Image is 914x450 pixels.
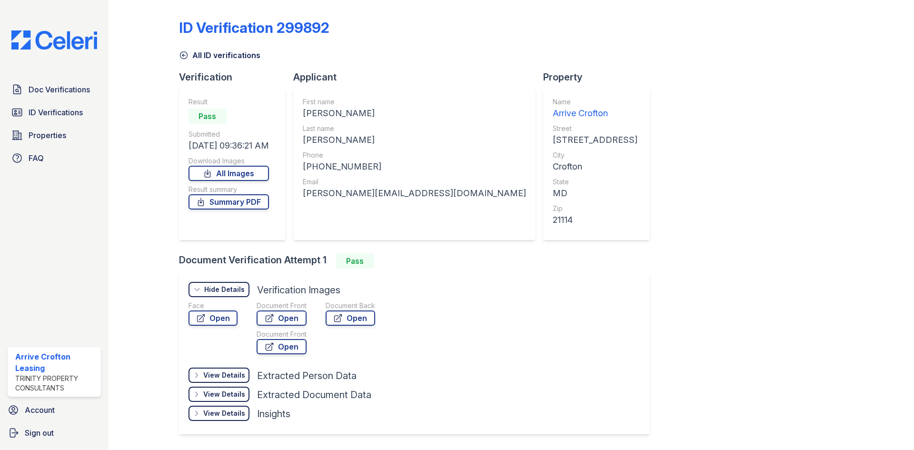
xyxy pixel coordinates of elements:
a: Sign out [4,423,105,442]
div: Pass [189,109,227,124]
div: Phone [303,150,526,160]
div: Property [543,70,657,84]
div: Download Images [189,156,269,166]
a: Name Arrive Crofton [553,97,637,120]
a: ID Verifications [8,103,101,122]
div: [PERSON_NAME] [303,133,526,147]
span: Doc Verifications [29,84,90,95]
span: Sign out [25,427,54,439]
div: First name [303,97,526,107]
a: All ID verifications [179,50,260,61]
div: Zip [553,204,637,213]
div: Extracted Person Data [257,369,357,382]
a: Doc Verifications [8,80,101,99]
span: Account [25,404,55,416]
div: ID Verification 299892 [179,19,329,36]
iframe: chat widget [874,412,904,440]
div: MD [553,187,637,200]
div: Result summary [189,185,269,194]
div: Document Front [257,301,307,310]
div: Name [553,97,637,107]
div: View Details [203,390,245,399]
div: Verification [179,70,293,84]
div: Hide Details [204,285,245,294]
span: ID Verifications [29,107,83,118]
a: Properties [8,126,101,145]
div: Result [189,97,269,107]
a: Open [189,310,238,326]
div: Applicant [293,70,543,84]
div: Face [189,301,238,310]
div: [STREET_ADDRESS] [553,133,637,147]
div: Pass [336,253,374,269]
a: All Images [189,166,269,181]
div: Arrive Crofton Leasing [15,351,97,374]
div: [PERSON_NAME][EMAIL_ADDRESS][DOMAIN_NAME] [303,187,526,200]
div: Document Back [326,301,375,310]
div: Extracted Document Data [257,388,371,401]
div: Email [303,177,526,187]
div: View Details [203,409,245,418]
div: Verification Images [257,283,340,297]
a: FAQ [8,149,101,168]
div: Crofton [553,160,637,173]
div: Arrive Crofton [553,107,637,120]
div: [DATE] 09:36:21 AM [189,139,269,152]
a: Open [326,310,375,326]
span: Properties [29,130,66,141]
div: City [553,150,637,160]
img: CE_Logo_Blue-a8612792a0a2168367f1c8372b55b34899dd931a85d93a1a3d3e32e68fde9ad4.png [4,30,105,50]
div: Insights [257,407,290,420]
div: View Details [203,370,245,380]
div: 21114 [553,213,637,227]
div: Document Front [257,330,307,339]
div: Document Verification Attempt 1 [179,253,657,269]
a: Account [4,400,105,420]
div: Street [553,124,637,133]
a: Open [257,339,307,354]
span: FAQ [29,152,44,164]
div: [PERSON_NAME] [303,107,526,120]
div: Submitted [189,130,269,139]
div: Last name [303,124,526,133]
div: [PHONE_NUMBER] [303,160,526,173]
div: State [553,177,637,187]
a: Open [257,310,307,326]
div: Trinity Property Consultants [15,374,97,393]
a: Summary PDF [189,194,269,210]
